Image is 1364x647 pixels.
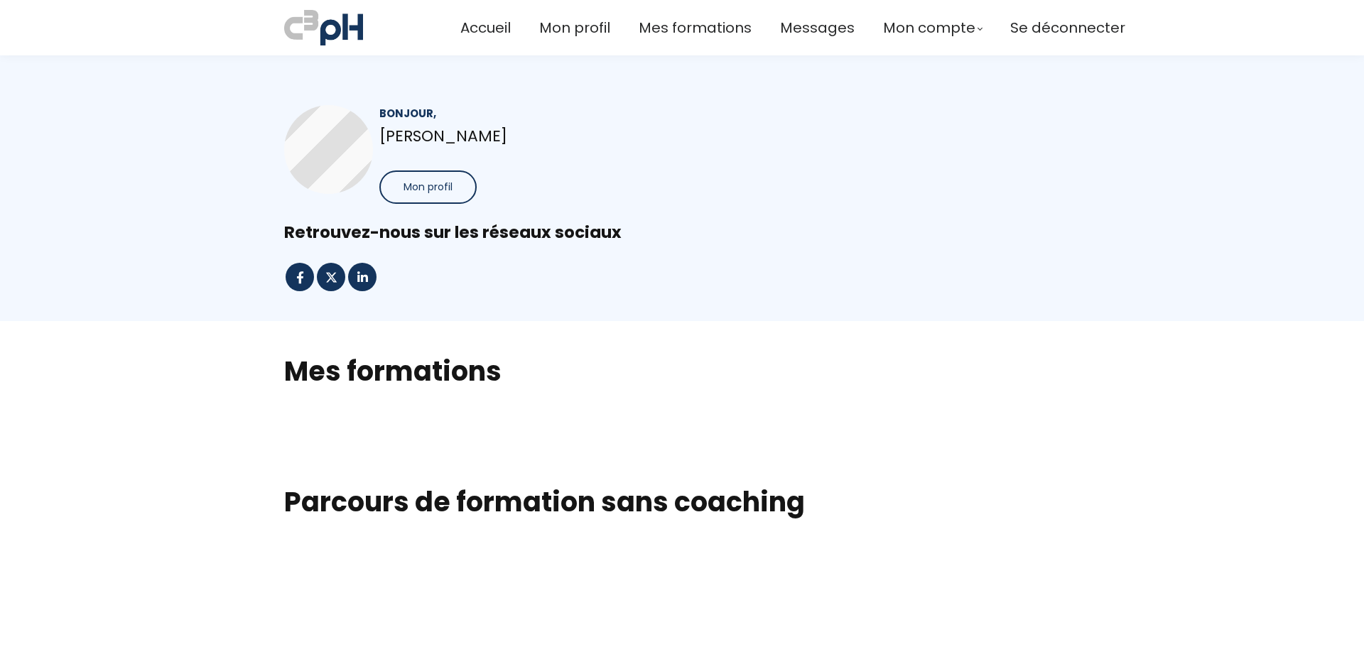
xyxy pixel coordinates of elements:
button: Mon profil [379,170,477,204]
img: a70bc7685e0efc0bd0b04b3506828469.jpeg [284,7,363,48]
div: Bonjour, [379,105,658,121]
a: Mes formations [639,16,752,40]
h2: Mes formations [284,353,1080,389]
a: Mon profil [539,16,610,40]
p: [PERSON_NAME] [379,124,658,148]
div: Retrouvez-nous sur les réseaux sociaux [284,222,1080,244]
a: Messages [780,16,855,40]
a: Accueil [460,16,511,40]
span: Mon compte [883,16,975,40]
a: Se déconnecter [1010,16,1125,40]
span: Mon profil [404,180,453,195]
h1: Parcours de formation sans coaching [284,485,1080,519]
